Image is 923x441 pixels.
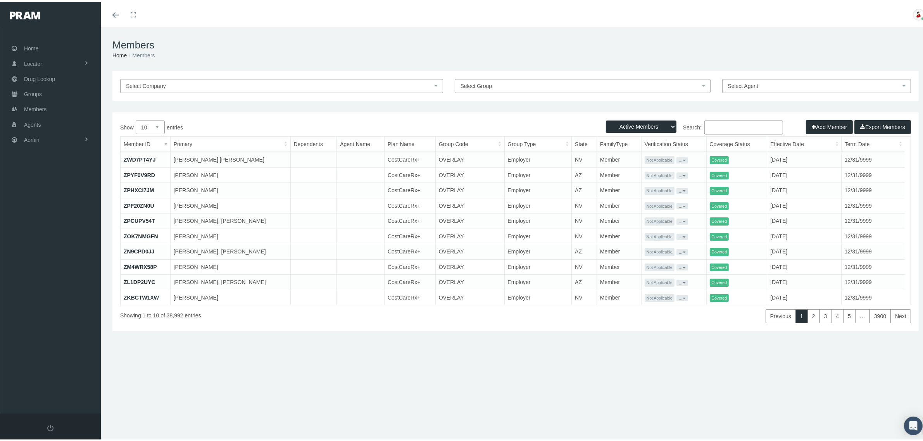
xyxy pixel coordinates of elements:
a: ZL1DP2UYC [124,277,155,283]
td: [PERSON_NAME] [PERSON_NAME] [170,150,290,165]
td: [DATE] [767,273,842,288]
label: Search: [516,119,783,133]
td: CostCareRx+ [385,227,436,242]
td: Employer [504,242,572,258]
img: PRAM_20_x_78.png [10,10,40,17]
td: CostCareRx+ [385,196,436,212]
button: ... [676,155,688,162]
td: Member [597,273,642,288]
td: Member [597,227,642,242]
span: Not Applicable [645,262,675,270]
span: Covered [710,154,729,162]
td: [DATE] [767,181,842,196]
th: Group Code: activate to sort column ascending [435,135,504,150]
td: OVERLAY [435,288,504,303]
td: Member [597,196,642,212]
span: Drug Lookup [24,70,55,84]
td: [PERSON_NAME], [PERSON_NAME] [170,273,290,288]
td: 12/31/9999 [842,227,905,242]
td: AZ [572,242,597,258]
td: OVERLAY [435,212,504,227]
td: CostCareRx+ [385,181,436,196]
span: Not Applicable [645,154,675,162]
span: Not Applicable [645,200,675,208]
span: Groups [24,85,42,100]
td: 12/31/9999 [842,257,905,273]
td: Employer [504,150,572,165]
td: NV [572,227,597,242]
td: CostCareRx+ [385,257,436,273]
td: Employer [504,165,572,181]
td: [DATE] [767,212,842,227]
select: Showentries [136,119,165,132]
button: Export Members [854,118,911,132]
span: Not Applicable [645,170,675,178]
a: ZPCUPV54T [124,216,155,222]
a: ZN9CPD0JJ [124,246,154,253]
td: 12/31/9999 [842,242,905,258]
a: 1 [795,307,808,321]
span: Not Applicable [645,215,675,224]
th: Term Date: activate to sort column ascending [842,135,905,150]
span: Home [24,39,38,54]
td: NV [572,150,597,165]
td: [PERSON_NAME] [170,288,290,303]
button: ... [676,186,688,192]
a: ZWD7PT4YJ [124,155,155,161]
span: Members [24,100,47,115]
a: ZPF20ZN0U [124,201,154,207]
td: Member [597,242,642,258]
td: [PERSON_NAME], [PERSON_NAME] [170,242,290,258]
span: Covered [710,262,729,270]
td: CostCareRx+ [385,212,436,227]
td: OVERLAY [435,181,504,196]
button: ... [676,278,688,284]
td: Member [597,165,642,181]
td: Employer [504,212,572,227]
td: CostCareRx+ [385,288,436,303]
td: 12/31/9999 [842,165,905,181]
td: [DATE] [767,288,842,303]
a: 2 [807,307,820,321]
a: Previous [766,307,796,321]
a: 3900 [870,307,891,321]
td: Member [597,212,642,227]
a: 5 [843,307,856,321]
li: Members [127,49,155,58]
td: CostCareRx+ [385,273,436,288]
span: Select Agent [728,81,759,87]
td: 12/31/9999 [842,181,905,196]
button: ... [676,262,688,269]
a: Home [112,50,127,57]
label: Show entries [120,119,516,132]
td: Member [597,257,642,273]
td: 12/31/9999 [842,212,905,227]
button: ... [676,247,688,253]
span: Agents [24,115,41,130]
td: [DATE] [767,257,842,273]
td: Member [597,288,642,303]
span: Covered [710,185,729,193]
td: 12/31/9999 [842,150,905,165]
td: NV [572,196,597,212]
td: [DATE] [767,150,842,165]
td: Employer [504,273,572,288]
td: [PERSON_NAME] [170,181,290,196]
td: Employer [504,196,572,212]
span: Not Applicable [645,277,675,285]
button: Add Member [806,118,853,132]
a: ZOK7NMGFN [124,231,158,238]
span: Not Applicable [645,231,675,239]
td: Member [597,150,642,165]
td: [DATE] [767,242,842,258]
th: Primary: activate to sort column ascending [170,135,290,150]
td: 12/31/9999 [842,288,905,303]
td: OVERLAY [435,165,504,181]
a: ZKBCTW1XW [124,293,159,299]
td: [PERSON_NAME] [170,227,290,242]
span: Not Applicable [645,185,675,193]
td: NV [572,257,597,273]
td: OVERLAY [435,150,504,165]
th: FamilyType [597,135,642,150]
td: [PERSON_NAME] [170,196,290,212]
